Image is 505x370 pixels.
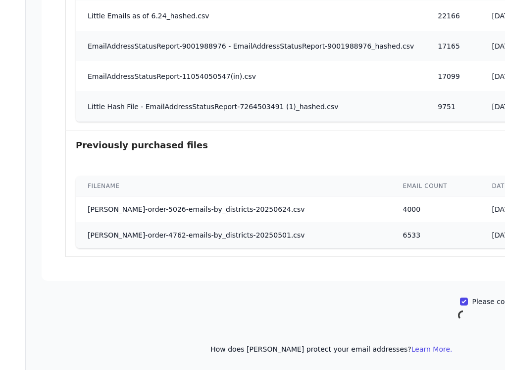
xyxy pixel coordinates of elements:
td: EmailAddressStatusReport-9001988976 - EmailAddressStatusReport-9001988976_hashed.csv [76,31,426,61]
td: [PERSON_NAME]-order-5026-emails-by_districts-20250624.csv [76,196,391,223]
td: Little Hash File - EmailAddressStatusReport-7264503491 (1)_hashed.csv [76,91,426,122]
td: 4000 [391,196,480,223]
td: 9751 [426,91,480,122]
h3: Previously purchased files [76,138,208,152]
td: EmailAddressStatusReport-11054050547(in).csv [76,61,426,91]
td: Little Emails as of 6.24_hashed.csv [76,0,426,31]
th: Email count [391,176,480,196]
th: Filename [76,176,391,196]
td: 22166 [426,0,480,31]
td: [PERSON_NAME]-order-4762-emails-by_districts-20250501.csv [76,222,391,248]
td: 17165 [426,31,480,61]
td: 17099 [426,61,480,91]
button: Learn More. [411,344,453,354]
td: 6533 [391,222,480,248]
